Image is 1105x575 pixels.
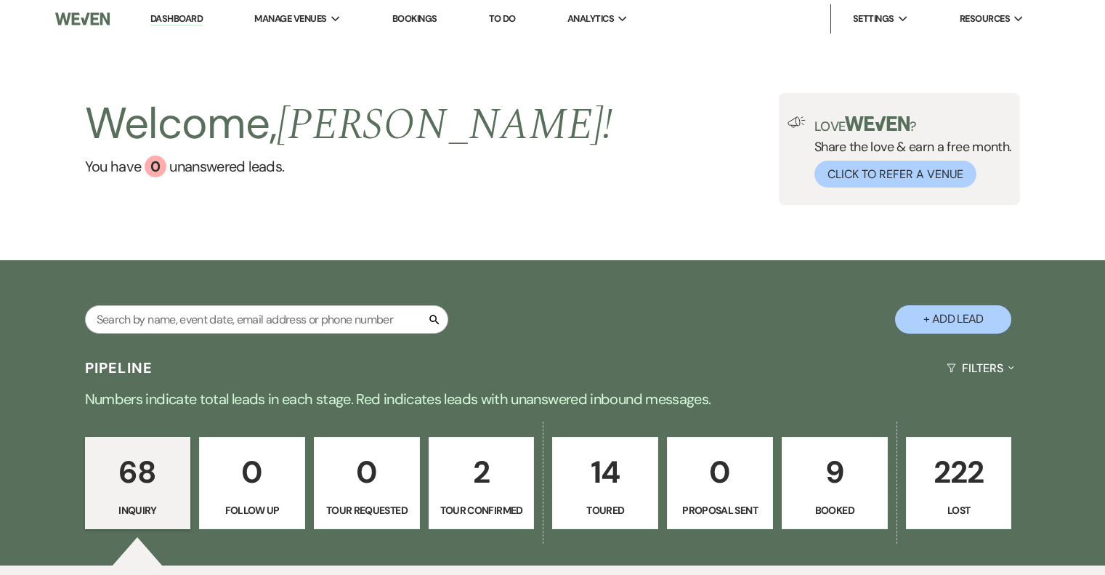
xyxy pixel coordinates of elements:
[85,156,613,177] a: You have 0 unanswered leads.
[438,502,525,518] p: Tour Confirmed
[788,116,806,128] img: loud-speaker-illustration.svg
[85,358,153,378] h3: Pipeline
[791,448,878,496] p: 9
[392,12,437,25] a: Bookings
[30,387,1076,411] p: Numbers indicate total leads in each stage. Red indicates leads with unanswered inbound messages.
[552,437,658,530] a: 14Toured
[94,502,182,518] p: Inquiry
[94,448,182,496] p: 68
[960,12,1010,26] span: Resources
[209,502,296,518] p: Follow Up
[676,502,764,518] p: Proposal Sent
[676,448,764,496] p: 0
[209,448,296,496] p: 0
[55,4,110,34] img: Weven Logo
[323,502,410,518] p: Tour Requested
[941,349,1020,387] button: Filters
[150,12,203,26] a: Dashboard
[782,437,888,530] a: 9Booked
[915,502,1003,518] p: Lost
[85,93,613,156] h2: Welcome,
[254,12,326,26] span: Manage Venues
[915,448,1003,496] p: 222
[438,448,525,496] p: 2
[791,502,878,518] p: Booked
[562,502,649,518] p: Toured
[562,448,649,496] p: 14
[145,156,166,177] div: 0
[814,161,976,188] button: Click to Refer a Venue
[199,437,305,530] a: 0Follow Up
[845,116,910,131] img: weven-logo-green.svg
[277,92,612,158] span: [PERSON_NAME] !
[429,437,535,530] a: 2Tour Confirmed
[489,12,516,25] a: To Do
[806,116,1012,188] div: Share the love & earn a free month.
[314,437,420,530] a: 0Tour Requested
[85,305,448,334] input: Search by name, event date, email address or phone number
[567,12,614,26] span: Analytics
[85,437,191,530] a: 68Inquiry
[814,116,1012,133] p: Love ?
[323,448,410,496] p: 0
[667,437,773,530] a: 0Proposal Sent
[853,12,894,26] span: Settings
[906,437,1012,530] a: 222Lost
[895,305,1011,334] button: + Add Lead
